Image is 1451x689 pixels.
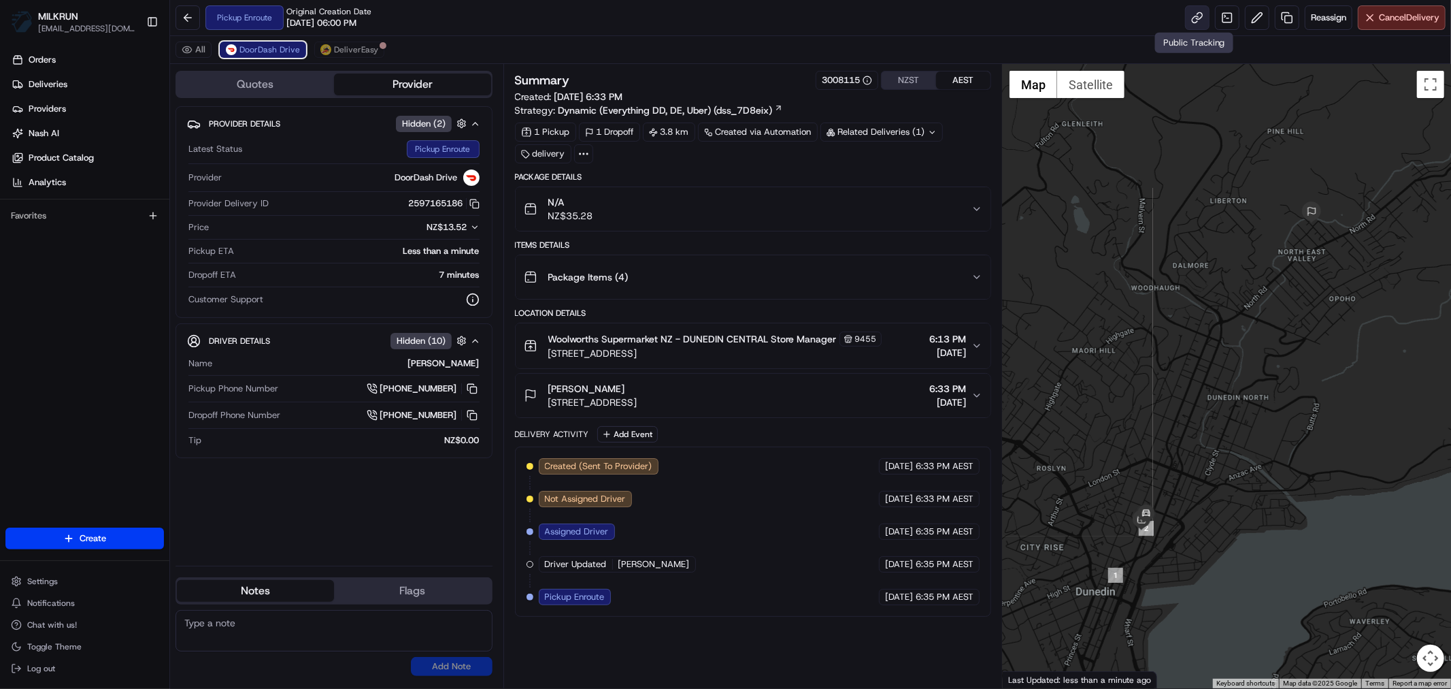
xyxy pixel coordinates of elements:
span: Assigned Driver [545,526,609,538]
span: Price [188,221,209,234]
div: 1 Dropoff [579,123,640,142]
span: Providers [29,103,66,115]
span: Hidden ( 2 ) [402,118,446,130]
span: Driver Updated [545,558,607,571]
button: Settings [5,572,164,591]
div: Less than a minute [239,245,480,257]
div: Items Details [515,240,991,251]
span: [PERSON_NAME] [618,558,690,571]
button: DoorDash Drive [220,42,306,58]
span: DoorDash Drive [395,172,458,184]
a: [PHONE_NUMBER] [367,381,480,396]
button: Chat with us! [5,615,164,635]
button: Quotes [177,74,334,95]
span: Pickup Enroute [545,591,605,603]
div: 2 [1139,521,1154,536]
span: DoorDash Drive [239,44,300,55]
a: Product Catalog [5,147,169,169]
button: MILKRUNMILKRUN[EMAIL_ADDRESS][DOMAIN_NAME] [5,5,141,38]
div: Last Updated: less than a minute ago [1003,671,1157,688]
span: Hidden ( 10 ) [397,335,446,347]
span: [DATE] [885,558,913,571]
button: Hidden (10) [390,332,470,349]
div: NZ$0.00 [207,434,480,447]
button: Package Items (4) [516,255,990,299]
span: 6:33 PM [929,382,966,396]
span: 6:33 PM AEST [916,460,973,472]
button: DeliverEasy [314,42,384,58]
button: Provider DetailsHidden (2) [187,112,481,135]
span: Toggle Theme [27,641,82,652]
div: Related Deliveries (1) [820,123,943,142]
span: Package Items ( 4 ) [548,270,629,284]
span: Map data ©2025 Google [1283,679,1357,687]
span: Notifications [27,598,75,609]
div: Created via Automation [698,123,818,142]
span: Settings [27,576,58,587]
button: Log out [5,659,164,678]
span: Latest Status [188,143,242,155]
span: [DATE] [885,591,913,603]
a: Providers [5,98,169,120]
span: 6:35 PM AEST [916,526,973,538]
span: Nash AI [29,127,59,140]
span: NZ$35.28 [548,209,593,223]
span: Driver Details [209,336,270,347]
button: NZST [882,71,936,89]
span: Provider [188,172,222,184]
span: Chat with us! [27,620,77,630]
button: NZ$13.52 [360,221,480,234]
span: N/A [548,195,593,209]
div: Public Tracking [1155,33,1233,53]
div: Delivery Activity [515,429,589,440]
span: [STREET_ADDRESS] [548,396,637,409]
button: Keyboard shortcuts [1216,679,1275,688]
button: [PHONE_NUMBER] [367,408,480,423]
img: doordash_logo_v2.png [226,44,237,55]
div: Package Details [515,172,991,182]
a: Deliveries [5,74,169,95]
button: Show street map [1010,71,1057,98]
button: Create [5,528,164,549]
span: 6:35 PM AEST [916,591,973,603]
a: Report a map error [1392,679,1447,687]
span: Name [188,357,212,370]
button: Toggle Theme [5,637,164,656]
span: Product Catalog [29,152,94,164]
span: Reassign [1311,12,1346,24]
span: [DATE] [885,493,913,505]
a: Dynamic (Everything DD, DE, Uber) (dss_7D8eix) [558,103,783,117]
a: Orders [5,49,169,71]
span: [DATE] [929,396,966,409]
span: 9455 [855,334,877,344]
a: Terms (opens in new tab) [1365,679,1384,687]
div: Favorites [5,205,164,227]
span: Woolworths Supermarket NZ - DUNEDIN CENTRAL Store Manager [548,332,837,346]
span: [STREET_ADDRESS] [548,347,882,360]
div: Strategy: [515,103,783,117]
span: [DATE] [929,346,966,359]
span: Dropoff Phone Number [188,409,280,421]
span: Deliveries [29,78,67,91]
button: [PERSON_NAME][STREET_ADDRESS]6:33 PM[DATE] [516,374,990,417]
button: [EMAIL_ADDRESS][DOMAIN_NAME] [38,23,135,34]
button: MILKRUN [38,10,78,23]
h3: Summary [515,74,570,86]
button: Map camera controls [1417,645,1444,672]
div: Location Details [515,308,991,319]
div: 3.8 km [643,123,695,142]
span: Log out [27,663,55,674]
span: Pickup ETA [188,245,234,257]
button: Woolworths Supermarket NZ - DUNEDIN CENTRAL Store Manager9455[STREET_ADDRESS]6:13 PM[DATE] [516,323,990,368]
div: delivery [515,144,571,163]
button: N/ANZ$35.28 [516,187,990,231]
span: [DATE] 6:33 PM [554,91,623,103]
button: 3008115 [822,74,872,86]
button: CancelDelivery [1358,5,1446,30]
div: 1 Pickup [515,123,576,142]
span: Orders [29,54,56,66]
